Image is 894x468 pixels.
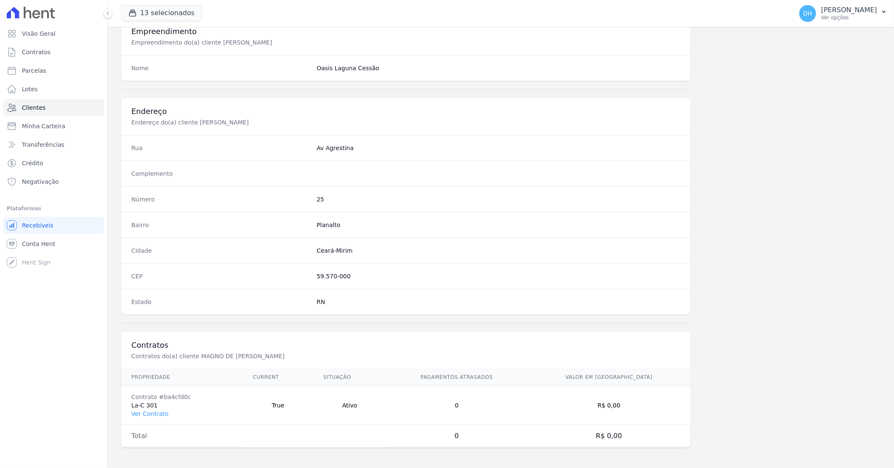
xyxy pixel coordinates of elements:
button: DH [PERSON_NAME] Ver opções [793,2,894,25]
td: R$ 0,00 [527,386,691,425]
p: Endereço do(a) cliente [PERSON_NAME] [131,118,414,127]
td: La-C 301 [121,386,243,425]
dd: Planalto [317,221,681,229]
span: Crédito [22,159,43,167]
dd: Ceará-Mirim [317,246,681,255]
a: Visão Geral [3,25,104,42]
a: Clientes [3,99,104,116]
a: Crédito [3,155,104,172]
span: Recebíveis [22,221,53,230]
p: Empreendimento do(a) cliente [PERSON_NAME] [131,38,414,47]
th: Propriedade [121,369,243,386]
dd: Oasis Laguna Cessão [317,64,681,72]
dd: Av Agrestina [317,144,681,152]
dt: Cidade [131,246,310,255]
a: Ver Contrato [131,410,168,417]
th: Current [243,369,313,386]
span: Clientes [22,103,45,112]
dt: Bairro [131,221,310,229]
p: [PERSON_NAME] [821,6,877,14]
p: Contratos do(a) cliente MAGNO DE [PERSON_NAME] [131,352,414,360]
a: Conta Hent [3,235,104,252]
td: 0 [386,386,527,425]
dt: Estado [131,298,310,306]
a: Recebíveis [3,217,104,234]
span: Negativação [22,177,59,186]
td: True [243,386,313,425]
button: 13 selecionados [121,5,202,21]
a: Lotes [3,81,104,98]
span: Conta Hent [22,240,55,248]
p: Ver opções [821,14,877,21]
a: Transferências [3,136,104,153]
dt: CEP [131,272,310,280]
span: Visão Geral [22,29,56,38]
span: Minha Carteira [22,122,65,130]
span: Contratos [22,48,51,56]
div: Contrato #ba4cfd0c [131,393,233,401]
dd: 25 [317,195,681,204]
a: Contratos [3,44,104,61]
a: Negativação [3,173,104,190]
h3: Contratos [131,340,681,350]
dd: RN [317,298,681,306]
td: R$ 0,00 [527,425,691,447]
h3: Empreendimento [131,26,681,37]
dt: Nome [131,64,310,72]
dt: Rua [131,144,310,152]
span: Parcelas [22,66,46,75]
h3: Endereço [131,106,681,116]
td: 0 [386,425,527,447]
div: Plataformas [7,204,101,214]
span: Lotes [22,85,38,93]
a: Parcelas [3,62,104,79]
th: Situação [313,369,386,386]
td: Ativo [313,386,386,425]
dt: Número [131,195,310,204]
th: Valor em [GEOGRAPHIC_DATA] [527,369,691,386]
span: DH [803,11,812,16]
th: Pagamentos Atrasados [386,369,527,386]
td: Total [121,425,243,447]
dd: 59.570-000 [317,272,681,280]
span: Transferências [22,140,64,149]
dt: Complemento [131,169,310,178]
a: Minha Carteira [3,118,104,135]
